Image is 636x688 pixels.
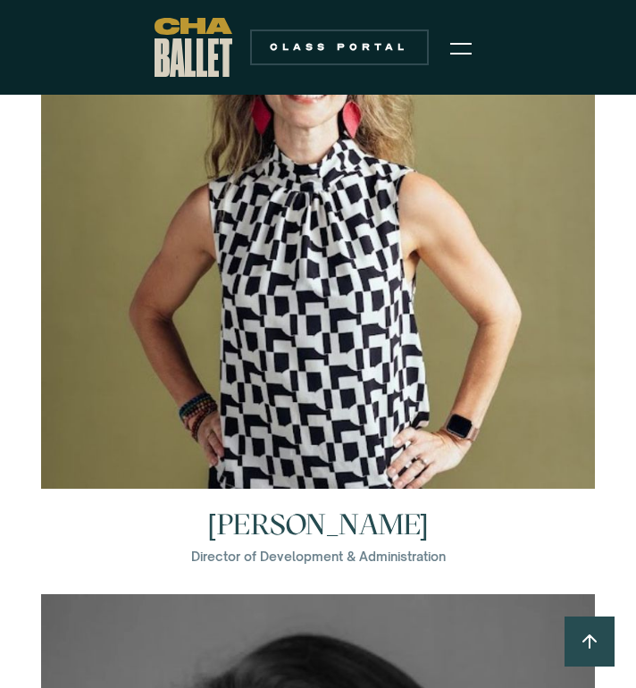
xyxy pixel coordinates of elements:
a: Class Portal [250,29,429,65]
a: home [155,18,232,77]
div: Director of Development & Administration [191,546,446,567]
div: Class Portal [261,40,418,55]
div: menu [439,25,482,70]
h3: [PERSON_NAME] [208,510,429,539]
